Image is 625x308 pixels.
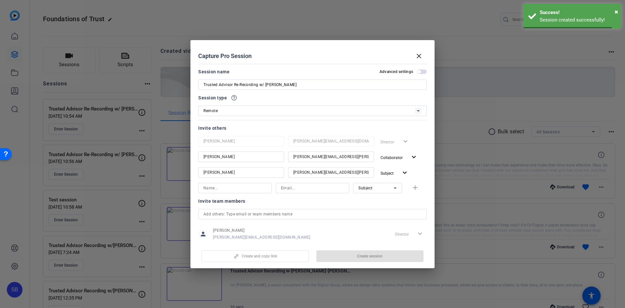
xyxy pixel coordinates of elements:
input: Name... [203,153,279,161]
span: Remote [203,109,218,113]
input: Name... [203,169,279,176]
button: Collaborator [378,152,421,163]
div: Session created successfully! [540,16,616,24]
input: Add others: Type email or team members name [203,210,422,218]
span: Session type [198,94,227,102]
input: Enter Session Name [203,81,422,89]
mat-icon: expand_more [401,169,409,177]
span: Subject [358,186,373,190]
span: Collaborator [381,155,403,160]
mat-icon: person [198,229,208,239]
h2: Advanced settings [380,69,413,74]
input: Name... [203,137,279,145]
mat-icon: help_outline [231,95,237,101]
mat-icon: expand_more [410,153,418,161]
span: Subject [381,171,394,176]
div: Capture Pro Session [198,48,427,64]
div: Invite team members [198,197,427,205]
span: × [615,8,618,16]
input: Email... [293,169,369,176]
mat-icon: close [415,52,423,60]
input: Email... [281,184,344,192]
span: [PERSON_NAME][EMAIL_ADDRESS][DOMAIN_NAME] [213,235,311,240]
div: Invite others [198,124,427,132]
div: Success! [540,9,616,16]
span: [PERSON_NAME] [213,228,311,233]
input: Email... [293,137,369,145]
input: Name... [203,184,267,192]
div: Session name [198,68,229,76]
input: Email... [293,153,369,161]
button: Close [615,7,618,17]
button: Subject [378,167,411,179]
